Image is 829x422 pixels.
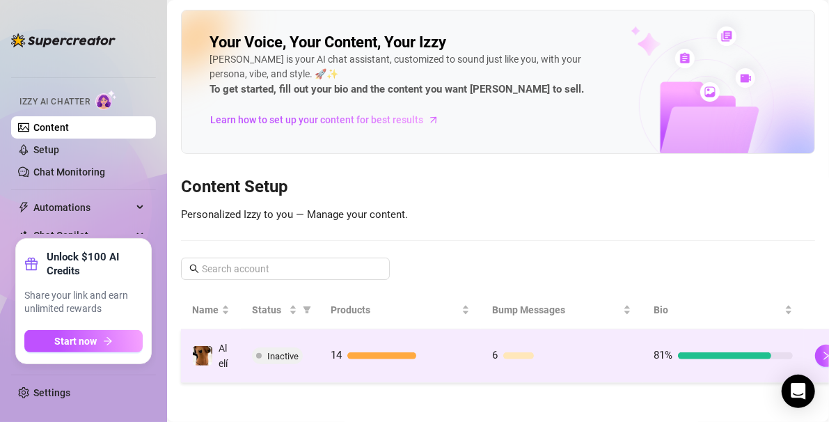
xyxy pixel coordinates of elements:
span: Name [192,302,219,318]
span: Personalized Izzy to you — Manage your content. [181,208,408,221]
strong: To get started, fill out your bio and the content you want [PERSON_NAME] to sell. [210,83,584,95]
input: Search account [202,261,370,276]
span: Inactive [267,351,299,361]
th: Bump Messages [481,291,642,329]
img: Alelí [193,346,212,366]
span: 6 [492,349,498,361]
button: Start nowarrow-right [24,330,143,352]
a: Setup [33,144,59,155]
span: arrow-right [427,113,441,127]
a: Settings [33,387,70,398]
span: Learn how to set up your content for best results [210,112,423,127]
span: 81% [654,349,672,361]
strong: Unlock $100 AI Credits [47,250,143,278]
h3: Content Setup [181,176,815,198]
a: Content [33,122,69,133]
th: Bio [642,291,804,329]
span: gift [24,257,38,271]
span: filter [300,299,314,320]
span: search [189,264,199,274]
h2: Your Voice, Your Content, Your Izzy [210,33,446,52]
span: Bump Messages [492,302,620,318]
span: arrow-right [103,336,113,346]
a: Chat Monitoring [33,166,105,178]
img: Chat Copilot [18,230,27,240]
span: 14 [331,349,342,361]
span: Automations [33,196,132,219]
th: Name [181,291,241,329]
img: ai-chatter-content-library-cLFOSyPT.png [599,11,814,153]
span: Share your link and earn unlimited rewards [24,289,143,316]
span: Status [252,302,286,318]
img: AI Chatter [95,90,117,110]
span: thunderbolt [18,202,29,213]
div: Open Intercom Messenger [782,375,815,408]
th: Products [319,291,481,329]
span: Bio [654,302,782,318]
div: [PERSON_NAME] is your AI chat assistant, customized to sound just like you, with your persona, vi... [210,52,613,98]
span: Alelí [219,343,228,369]
img: logo-BBDzfeDw.svg [11,33,116,47]
span: Izzy AI Chatter [19,95,90,109]
span: Chat Copilot [33,224,132,247]
span: Products [331,302,459,318]
span: Start now [55,336,97,347]
th: Status [241,291,319,329]
a: Learn how to set up your content for best results [210,109,450,131]
span: filter [303,306,311,314]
